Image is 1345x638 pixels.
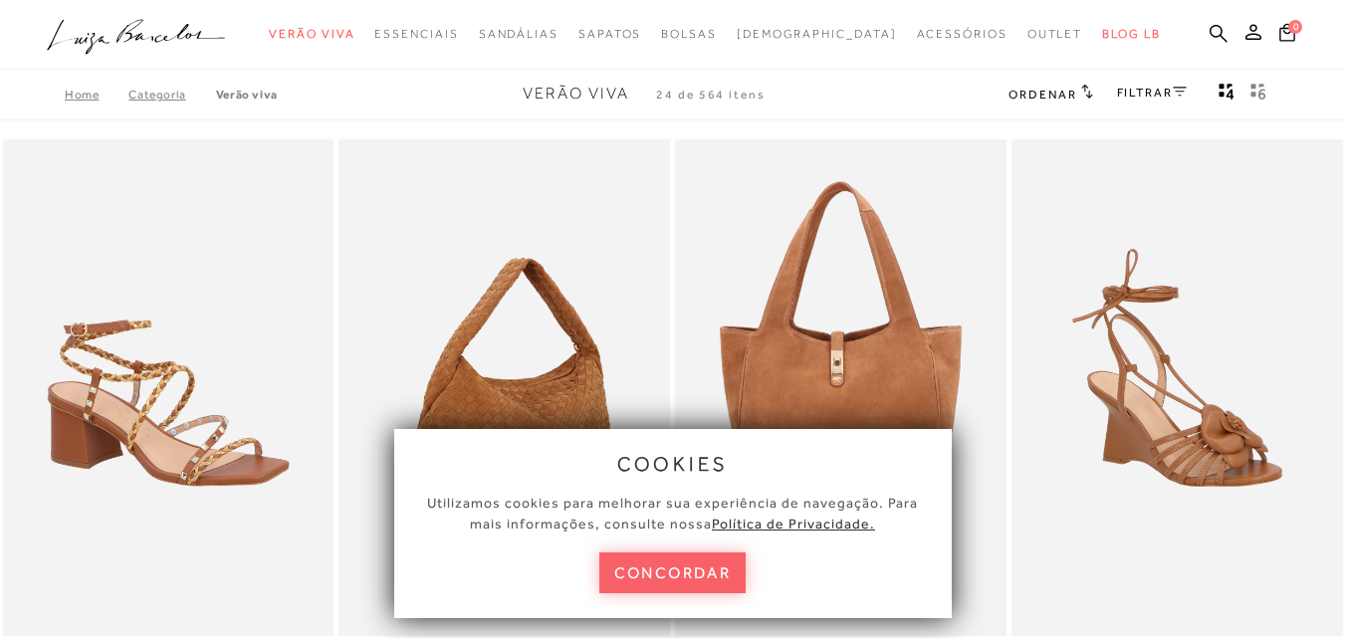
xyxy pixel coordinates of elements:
a: Política de Privacidade. [712,516,875,532]
a: BOLSA MÉDIA EM CAMURÇA CARAMELO COM FECHO DOURADO BOLSA MÉDIA EM CAMURÇA CARAMELO COM FECHO DOURADO [677,142,1005,633]
span: Essenciais [374,27,458,41]
a: SANDÁLIA EM COURO CARAMELO COM SALTO MÉDIO E TIRAS TRANÇADAS TRICOLOR SANDÁLIA EM COURO CARAMELO ... [5,142,333,633]
a: noSubCategoriesText [1027,16,1083,53]
span: Bolsas [661,27,717,41]
button: Mostrar 4 produtos por linha [1213,82,1240,107]
img: BOLSA MÉDIA EM CAMURÇA CARAMELO COM FECHO DOURADO [677,142,1005,633]
button: gridText6Desc [1244,82,1272,107]
button: 0 [1273,22,1301,49]
span: cookies [617,453,729,475]
a: BLOG LB [1102,16,1160,53]
a: noSubCategoriesText [737,16,897,53]
span: 24 de 564 itens [656,88,766,102]
img: SANDÁLIA ANABELA EM COURO CARAMELO AMARRAÇÃO E APLICAÇÃO FLORAL [1013,142,1341,633]
span: BLOG LB [1102,27,1160,41]
span: 0 [1288,20,1302,34]
a: Home [65,88,128,102]
span: Sapatos [578,27,641,41]
a: Verão Viva [216,88,278,102]
a: BOLSA HOBO EM CAMURÇA TRESSÊ CARAMELO GRANDE [340,142,668,633]
span: Ordenar [1009,88,1076,102]
span: Outlet [1027,27,1083,41]
span: Sandálias [479,27,559,41]
img: BOLSA HOBO EM CAMURÇA TRESSÊ CARAMELO GRANDE [340,139,670,636]
a: FILTRAR [1117,86,1187,100]
a: SANDÁLIA ANABELA EM COURO CARAMELO AMARRAÇÃO E APLICAÇÃO FLORAL SANDÁLIA ANABELA EM COURO CARAMEL... [1013,142,1341,633]
span: [DEMOGRAPHIC_DATA] [737,27,897,41]
span: Verão Viva [523,85,629,103]
a: noSubCategoriesText [374,16,458,53]
span: Utilizamos cookies para melhorar sua experiência de navegação. Para mais informações, consulte nossa [427,495,918,532]
button: concordar [599,552,747,593]
span: Verão Viva [269,27,354,41]
a: noSubCategoriesText [661,16,717,53]
a: noSubCategoriesText [479,16,559,53]
a: noSubCategoriesText [578,16,641,53]
a: noSubCategoriesText [269,16,354,53]
span: Acessórios [917,27,1008,41]
a: Categoria [128,88,215,102]
a: noSubCategoriesText [917,16,1008,53]
img: SANDÁLIA EM COURO CARAMELO COM SALTO MÉDIO E TIRAS TRANÇADAS TRICOLOR [5,142,333,633]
